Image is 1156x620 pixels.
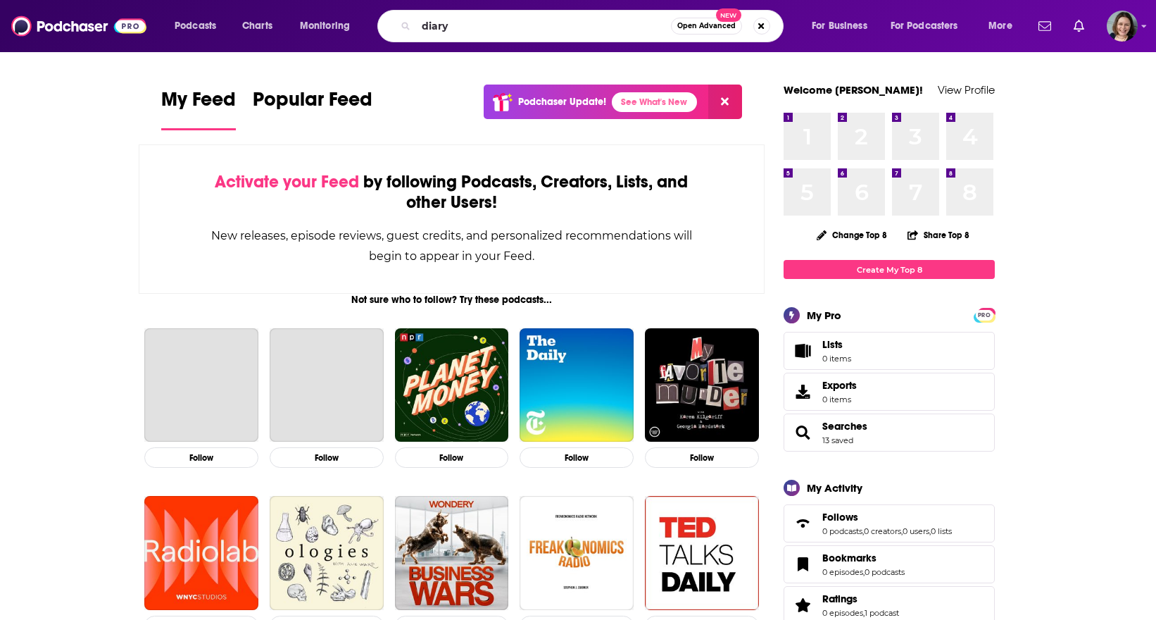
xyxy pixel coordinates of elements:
[233,15,281,37] a: Charts
[822,511,858,523] span: Follows
[988,16,1012,36] span: More
[822,338,843,351] span: Lists
[812,16,867,36] span: For Business
[881,15,979,37] button: open menu
[645,447,759,468] button: Follow
[863,608,865,618] span: ,
[1107,11,1138,42] span: Logged in as micglogovac
[645,328,759,442] img: My Favorite Murder with Karen Kilgariff and Georgia Hardstark
[612,92,697,112] a: See What's New
[11,13,146,39] img: Podchaser - Follow, Share and Rate Podcasts
[808,226,896,244] button: Change Top 8
[1107,11,1138,42] button: Show profile menu
[161,87,236,130] a: My Feed
[822,608,863,618] a: 0 episodes
[807,309,841,322] div: My Pro
[677,23,736,30] span: Open Advanced
[395,447,509,468] button: Follow
[716,8,741,22] span: New
[822,552,877,564] span: Bookmarks
[822,511,952,523] a: Follows
[165,15,234,37] button: open menu
[822,338,851,351] span: Lists
[903,526,929,536] a: 0 users
[863,567,865,577] span: ,
[822,593,857,605] span: Ratings
[822,435,853,445] a: 13 saved
[976,309,993,320] a: PRO
[242,16,272,36] span: Charts
[822,379,857,392] span: Exports
[822,552,905,564] a: Bookmarks
[645,496,759,610] img: TED Talks Daily
[161,87,236,120] span: My Feed
[807,481,862,495] div: My Activity
[822,354,851,364] span: 0 items
[210,225,693,266] div: New releases, episode reviews, guest credits, and personalized recommendations will begin to appe...
[822,593,899,605] a: Ratings
[789,423,817,442] a: Searches
[253,87,372,120] span: Popular Feed
[784,545,995,583] span: Bookmarks
[253,87,372,130] a: Popular Feed
[784,504,995,542] span: Follows
[802,15,885,37] button: open menu
[391,10,797,42] div: Search podcasts, credits, & more...
[938,83,995,97] a: View Profile
[979,15,1030,37] button: open menu
[865,608,899,618] a: 1 podcast
[139,294,765,306] div: Not sure who to follow? Try these podcasts...
[784,83,923,97] a: Welcome [PERSON_NAME]!
[789,595,817,615] a: Ratings
[907,221,970,249] button: Share Top 8
[518,96,606,108] p: Podchaser Update!
[789,514,817,533] a: Follows
[210,172,693,213] div: by following Podcasts, Creators, Lists, and other Users!
[784,414,995,452] span: Searches
[976,310,993,321] span: PRO
[270,447,384,468] button: Follow
[144,328,258,442] a: The Joe Rogan Experience
[290,15,368,37] button: open menu
[822,395,857,404] span: 0 items
[931,526,952,536] a: 0 lists
[395,328,509,442] img: Planet Money
[300,16,350,36] span: Monitoring
[520,447,634,468] button: Follow
[215,171,359,192] span: Activate your Feed
[822,567,863,577] a: 0 episodes
[784,373,995,411] a: Exports
[144,496,258,610] img: Radiolab
[822,526,862,536] a: 0 podcasts
[270,496,384,610] img: Ologies with Alie Ward
[520,496,634,610] a: Freakonomics Radio
[789,554,817,574] a: Bookmarks
[784,260,995,279] a: Create My Top 8
[520,328,634,442] img: The Daily
[865,567,905,577] a: 0 podcasts
[822,420,867,433] a: Searches
[789,382,817,402] span: Exports
[1068,14,1090,38] a: Show notifications dropdown
[862,526,864,536] span: ,
[789,341,817,361] span: Lists
[144,447,258,468] button: Follow
[395,496,509,610] img: Business Wars
[416,15,671,37] input: Search podcasts, credits, & more...
[929,526,931,536] span: ,
[901,526,903,536] span: ,
[671,18,742,35] button: Open AdvancedNew
[270,328,384,442] a: This American Life
[175,16,216,36] span: Podcasts
[1033,14,1057,38] a: Show notifications dropdown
